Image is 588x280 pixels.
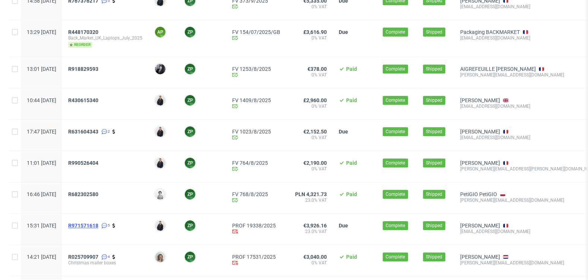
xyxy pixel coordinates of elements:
a: [PERSON_NAME] [460,223,500,229]
a: [PERSON_NAME] [460,254,500,260]
span: Shipped [426,97,442,104]
a: R430615340 [68,97,100,103]
span: 0% VAT [292,4,327,10]
a: [PERSON_NAME] [460,160,500,166]
span: Shipped [426,66,442,72]
figcaption: ZP [185,27,195,37]
figcaption: ZP [185,64,195,74]
span: 23.0% VAT [292,229,327,235]
img: Monika Poźniak [155,252,165,262]
img: Adrian Margula [155,158,165,168]
span: €378.00 [307,66,327,72]
span: R025709907 [68,254,98,260]
a: R682302580 [68,191,100,197]
span: 11:01 [DATE] [27,160,56,166]
span: Back_Market_UK_Laptops_July_2025 [68,35,142,41]
span: 0% VAT [292,166,327,172]
span: €3,040.00 [303,254,327,260]
a: 4 [100,254,110,260]
span: Complete [386,97,405,104]
a: 2 [100,129,110,135]
figcaption: ZP [185,220,195,231]
span: Complete [386,29,405,35]
span: 15:31 [DATE] [27,223,56,229]
span: Shipped [426,29,442,35]
span: €2,190.00 [303,160,327,166]
span: Shipped [426,160,442,166]
span: R448170320 [68,29,98,35]
span: Shipped [426,191,442,198]
span: Due [339,223,348,229]
span: Christmas mailer boxes [68,260,142,266]
span: 0% VAT [292,135,327,141]
span: Paid [346,66,357,72]
figcaption: ZP [185,252,195,262]
span: Due [339,29,348,35]
span: Complete [386,66,405,72]
span: 4 [108,254,110,260]
span: R990526404 [68,160,98,166]
span: R682302580 [68,191,98,197]
span: Paid [346,97,357,103]
span: 13:01 [DATE] [27,66,56,72]
figcaption: AP [155,27,165,37]
span: R971571618 [68,223,98,229]
a: R918829593 [68,66,100,72]
a: R448170320 [68,29,100,35]
figcaption: ZP [185,95,195,106]
span: £2,960.00 [303,97,327,103]
span: €3,926.16 [303,223,327,229]
a: PetiGIO PetiGIO [460,191,497,197]
span: Complete [386,222,405,229]
a: FV 1253/8/2025 [232,66,280,72]
a: Packaging BACKMARKET [460,29,520,35]
span: R918829593 [68,66,98,72]
figcaption: ZP [185,126,195,137]
span: 2 [108,129,110,135]
span: Paid [346,191,357,197]
a: FV 154/07/2025/GB [232,29,280,35]
span: 0% VAT [292,103,327,109]
a: AIGREFEUILLE [PERSON_NAME] [460,66,536,72]
a: FV 1023/8/2025 [232,129,280,135]
span: 14:21 [DATE] [27,254,56,260]
a: [PERSON_NAME] [460,129,500,135]
img: Philippe Dubuy [155,64,165,74]
span: Paid [346,160,357,166]
span: €2,152.50 [303,129,327,135]
span: 23.0% VAT [292,197,327,203]
span: 16:46 [DATE] [27,191,56,197]
a: FV 768/8/2025 [232,191,280,197]
figcaption: ZP [185,189,195,199]
img: Dudek Mariola [155,189,165,199]
img: Adrian Margula [155,126,165,137]
span: Due [339,129,348,135]
span: Paid [346,254,357,260]
img: Adrian Margula [155,95,165,106]
a: FV 764/8/2025 [232,160,280,166]
span: £3,616.90 [303,29,327,35]
span: Shipped [426,128,442,135]
a: 5 [100,223,110,229]
span: 13:29 [DATE] [27,29,56,35]
span: 0% VAT [292,260,327,266]
a: R025709907 [68,254,100,260]
img: Adrian Margula [155,220,165,231]
span: reorder [68,42,92,48]
a: R971571618 [68,223,100,229]
span: PLN 4,321.73 [295,191,327,197]
figcaption: ZP [185,158,195,168]
span: Shipped [426,222,442,229]
a: FV 1409/8/2025 [232,97,280,103]
span: 10:44 [DATE] [27,97,56,103]
span: Shipped [426,254,442,260]
span: R430615340 [68,97,98,103]
a: [PERSON_NAME] [460,97,500,103]
span: 0% VAT [292,35,327,41]
span: Complete [386,128,405,135]
span: 17:47 [DATE] [27,129,56,135]
span: 5 [108,223,110,229]
a: R631604343 [68,129,100,135]
a: PROF 19338/2025 [232,223,280,229]
span: Complete [386,191,405,198]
